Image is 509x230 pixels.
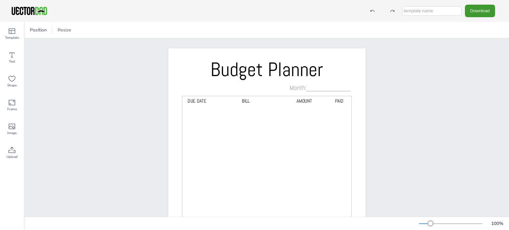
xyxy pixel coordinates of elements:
span: Budget Planner [210,57,323,82]
span: AMOUNT [296,98,312,104]
span: Image [7,130,17,136]
span: Template [5,35,19,40]
span: Month:____________ [290,83,350,92]
img: VectorDad-1.png [11,6,48,16]
span: Upload [7,154,18,160]
button: Download [465,5,495,17]
span: Position [28,27,48,33]
span: BILL [242,98,249,104]
button: Resize [55,25,74,35]
div: 100 % [489,220,505,227]
span: PAID [335,98,343,104]
span: Frame [7,107,17,112]
input: template name [402,6,462,16]
span: Due Date [188,98,206,104]
span: Text [9,59,15,64]
span: Shape [7,83,17,88]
